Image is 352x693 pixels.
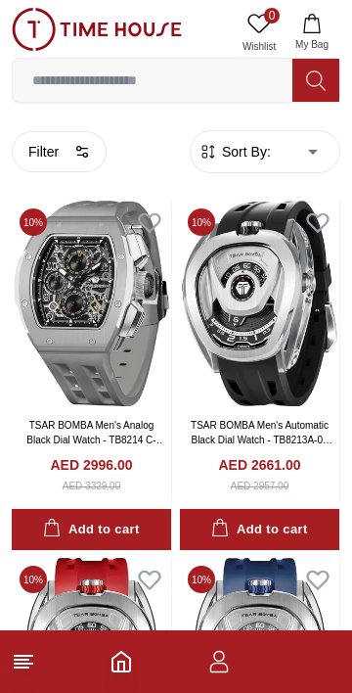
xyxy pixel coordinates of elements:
[180,509,339,551] button: Add to cart
[211,519,307,541] div: Add to cart
[284,8,340,58] button: My Bag
[188,208,215,236] span: 10 %
[20,566,47,593] span: 10 %
[26,420,165,460] a: TSAR BOMBA Men's Analog Black Dial Watch - TB8214 C-Grey
[198,142,271,162] button: Sort By:
[12,201,171,406] img: TSAR BOMBA Men's Analog Black Dial Watch - TB8214 C-Grey
[235,8,284,58] a: 0Wishlist
[180,201,339,406] img: TSAR BOMBA Men's Automatic Black Dial Watch - TB8213A-06 SET
[264,8,280,23] span: 0
[50,455,132,475] h4: AED 2996.00
[231,479,289,493] div: AED 2957.00
[63,479,121,493] div: AED 3329.00
[12,8,182,51] img: ...
[188,566,215,593] span: 10 %
[110,650,133,673] a: Home
[287,37,336,52] span: My Bag
[20,208,47,236] span: 10 %
[12,131,107,172] button: Filter
[191,420,332,460] a: TSAR BOMBA Men's Automatic Black Dial Watch - TB8213A-06 SET
[235,39,284,54] span: Wishlist
[43,519,139,541] div: Add to cart
[218,142,271,162] span: Sort By:
[12,509,171,551] button: Add to cart
[218,455,300,475] h4: AED 2661.00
